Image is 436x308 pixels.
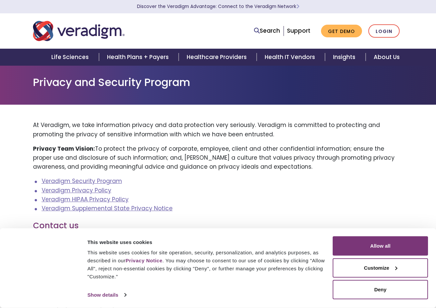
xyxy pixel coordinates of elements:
[87,238,325,246] div: This website uses cookies
[257,49,325,66] a: Health IT Vendors
[42,195,129,203] a: Veradigm HIPAA Privacy Policy
[87,249,325,281] div: This website uses cookies for site operation, security, personalization, and analytics purposes, ...
[366,49,408,66] a: About Us
[287,27,310,35] a: Support
[333,280,428,299] button: Deny
[126,258,162,263] a: Privacy Notice
[33,221,403,231] h3: Contact us
[333,258,428,277] button: Customize
[42,186,111,194] a: Veradigm Privacy Policy
[33,20,125,42] img: Veradigm logo
[325,49,365,66] a: Insights
[87,290,126,300] a: Show details
[99,49,179,66] a: Health Plans + Payers
[137,3,299,10] a: Discover the Veradigm Advantage: Connect to the Veradigm NetworkLearn More
[33,144,403,172] p: To protect the privacy of corporate, employee, client and other confidential information; ensure ...
[333,236,428,256] button: Allow all
[42,204,173,212] a: Veradigm Supplemental State Privacy Notice
[254,26,280,35] a: Search
[43,49,99,66] a: Life Sciences
[33,145,95,153] strong: Privacy Team Vision:
[296,3,299,10] span: Learn More
[33,76,403,89] h1: Privacy and Security Program
[42,177,122,185] a: Veradigm Security Program
[321,25,362,38] a: Get Demo
[368,24,400,38] a: Login
[179,49,257,66] a: Healthcare Providers
[33,121,403,139] p: At Veradigm, we take information privacy and data protection very seriously. Veradigm is committe...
